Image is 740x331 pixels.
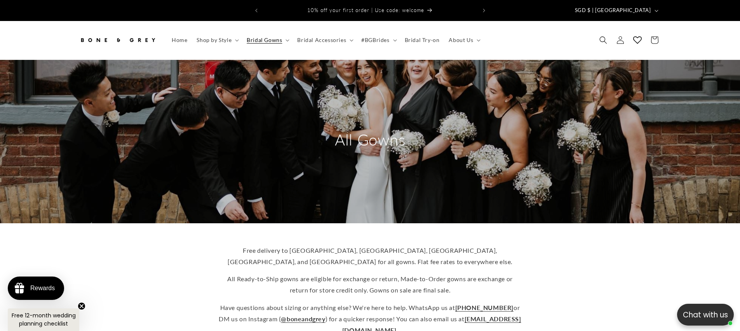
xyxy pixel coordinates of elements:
a: Bone and Grey Bridal [76,29,159,52]
button: Close teaser [78,302,85,310]
span: Bridal Gowns [247,37,282,44]
button: Previous announcement [248,3,265,18]
summary: About Us [444,32,484,48]
summary: #BGBrides [357,32,400,48]
summary: Bridal Gowns [242,32,293,48]
p: Free delivery to [GEOGRAPHIC_DATA], [GEOGRAPHIC_DATA], [GEOGRAPHIC_DATA], [GEOGRAPHIC_DATA], and ... [219,245,522,268]
a: Home [167,32,192,48]
span: Bridal Accessories [297,37,346,44]
p: Chat with us [677,309,734,320]
img: Bone and Grey Bridal [79,32,157,49]
button: Open chatbox [677,304,734,326]
span: About Us [449,37,473,44]
button: SGD $ | [GEOGRAPHIC_DATA] [570,3,662,18]
div: Rewards [30,285,55,292]
div: Free 12-month wedding planning checklistClose teaser [8,308,79,331]
summary: Bridal Accessories [293,32,357,48]
a: @boneandgrey [281,315,325,322]
span: Bridal Try-on [405,37,440,44]
button: Next announcement [475,3,493,18]
summary: Search [595,32,612,49]
span: Free 12-month wedding planning checklist [12,312,76,327]
h2: All Gowns [296,130,444,150]
summary: Shop by Style [192,32,242,48]
p: All Ready-to-Ship gowns are eligible for exchange or return, Made-to-Order gowns are exchange or ... [219,273,522,296]
span: #BGBrides [361,37,389,44]
span: Shop by Style [197,37,232,44]
span: Home [172,37,187,44]
span: 10% off your first order | Use code: welcome [307,7,424,13]
a: Bridal Try-on [400,32,444,48]
a: [PHONE_NUMBER] [455,304,514,311]
span: SGD $ | [GEOGRAPHIC_DATA] [575,7,651,14]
